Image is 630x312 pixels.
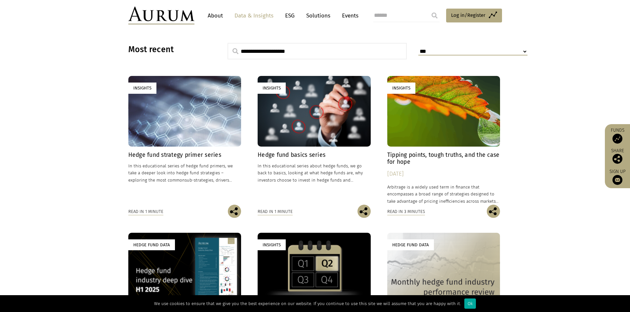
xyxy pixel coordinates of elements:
img: Share this post [612,154,622,164]
h3: Most recent [128,45,211,54]
div: Insights [128,83,156,93]
input: Submit [428,9,441,22]
h4: Hedge fund basics series [258,152,371,158]
a: Sign up [608,169,627,185]
div: Hedge Fund Data [387,239,434,250]
a: ESG [282,10,298,22]
img: Sign up to our newsletter [612,175,622,185]
a: About [204,10,226,22]
div: [DATE] [387,169,500,179]
a: Solutions [303,10,334,22]
div: Insights [387,83,415,93]
div: Insights [258,83,286,93]
span: Log in/Register [451,11,485,19]
img: search.svg [232,48,238,54]
a: Insights Hedge fund basics series In this educational series about hedge funds, we go back to bas... [258,76,371,204]
p: Arbitrage is a widely used term in finance that encompasses a broad range of strategies designed ... [387,184,500,204]
div: Hedge Fund Data [128,239,175,250]
img: Share this post [487,205,500,218]
img: Share this post [357,205,371,218]
a: Events [339,10,358,22]
a: Log in/Register [446,9,502,22]
a: Insights Hedge fund strategy primer series In this educational series of hedge fund primers, we t... [128,76,241,204]
h4: Hedge fund strategy primer series [128,152,241,158]
img: Access Funds [612,134,622,144]
a: Insights Tipping points, tough truths, and the case for hope [DATE] Arbitrage is a widely used te... [387,76,500,204]
div: Share [608,149,627,164]
p: In this educational series of hedge fund primers, we take a deeper look into hedge fund strategie... [128,162,241,183]
img: Aurum [128,7,194,24]
a: Funds [608,127,627,144]
div: Ok [464,298,476,309]
img: Share this post [228,205,241,218]
div: Insights [258,239,286,250]
h4: Tipping points, tough truths, and the case for hope [387,152,500,165]
p: In this educational series about hedge funds, we go back to basics, looking at what hedge funds a... [258,162,371,183]
div: Read in 1 minute [258,208,293,215]
div: Read in 1 minute [128,208,163,215]
span: sub-strategies [185,178,213,183]
a: Data & Insights [231,10,277,22]
div: Read in 3 minutes [387,208,425,215]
